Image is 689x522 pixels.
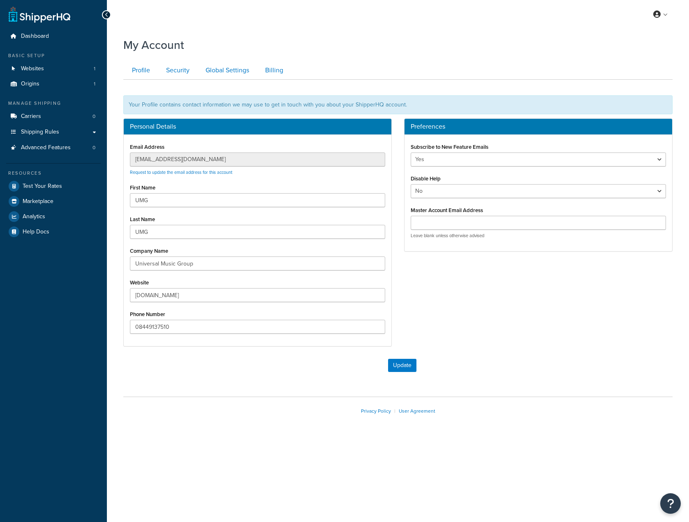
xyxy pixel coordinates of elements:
[123,61,157,80] a: Profile
[9,6,70,23] a: ShipperHQ Home
[6,170,101,177] div: Resources
[411,207,483,213] label: Master Account Email Address
[130,169,232,176] a: Request to update the email address for this account
[123,95,673,114] div: Your Profile contains contact information we may use to get in touch with you about your ShipperH...
[6,76,101,92] li: Origins
[6,61,101,76] li: Websites
[23,213,45,220] span: Analytics
[21,65,44,72] span: Websites
[6,100,101,107] div: Manage Shipping
[660,493,681,514] button: Open Resource Center
[130,311,165,317] label: Phone Number
[411,176,441,182] label: Disable Help
[23,198,53,205] span: Marketplace
[94,81,95,88] span: 1
[21,144,71,151] span: Advanced Features
[6,179,101,194] a: Test Your Rates
[6,140,101,155] li: Advanced Features
[6,125,101,140] a: Shipping Rules
[197,61,256,80] a: Global Settings
[6,209,101,224] a: Analytics
[130,185,155,191] label: First Name
[6,109,101,124] a: Carriers 0
[257,61,290,80] a: Billing
[21,113,41,120] span: Carriers
[6,109,101,124] li: Carriers
[6,140,101,155] a: Advanced Features 0
[6,52,101,59] div: Basic Setup
[23,229,49,236] span: Help Docs
[21,33,49,40] span: Dashboard
[92,113,95,120] span: 0
[394,407,395,415] span: |
[21,81,39,88] span: Origins
[388,359,416,372] button: Update
[411,144,488,150] label: Subscribe to New Feature Emails
[6,61,101,76] a: Websites 1
[411,123,666,130] h3: Preferences
[92,144,95,151] span: 0
[123,37,184,53] h1: My Account
[130,216,155,222] label: Last Name
[130,144,164,150] label: Email Address
[6,194,101,209] a: Marketplace
[6,224,101,239] a: Help Docs
[157,61,196,80] a: Security
[23,183,62,190] span: Test Your Rates
[130,123,385,130] h3: Personal Details
[94,65,95,72] span: 1
[21,129,59,136] span: Shipping Rules
[361,407,391,415] a: Privacy Policy
[6,29,101,44] a: Dashboard
[130,279,149,286] label: Website
[411,233,666,239] p: Leave blank unless otherwise advised
[399,407,435,415] a: User Agreement
[130,248,168,254] label: Company Name
[6,76,101,92] a: Origins 1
